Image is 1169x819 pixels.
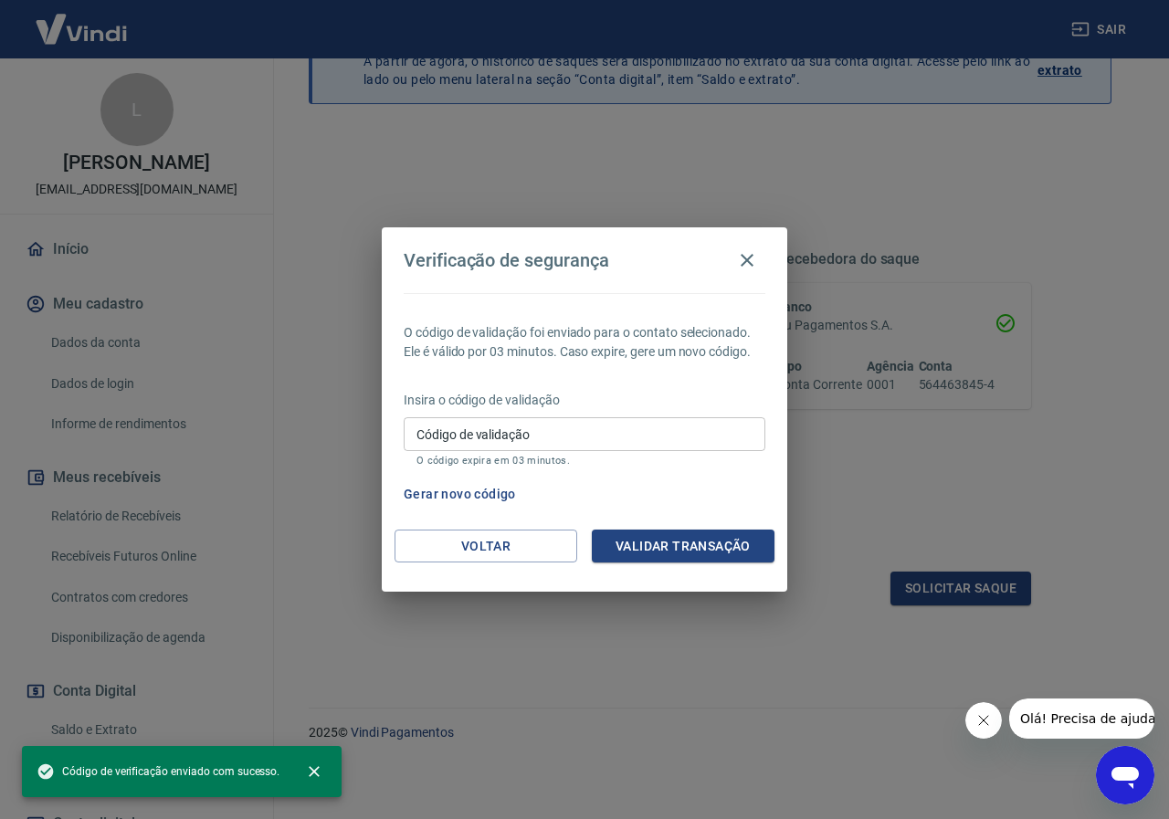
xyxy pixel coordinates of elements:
p: Insira o código de validação [404,391,765,410]
span: Olá! Precisa de ajuda? [11,13,153,27]
button: close [294,751,334,792]
h4: Verificação de segurança [404,249,609,271]
button: Voltar [395,530,577,563]
p: O código de validação foi enviado para o contato selecionado. Ele é válido por 03 minutos. Caso e... [404,323,765,362]
button: Validar transação [592,530,774,563]
p: O código expira em 03 minutos. [416,455,753,467]
iframe: Botão para abrir a janela de mensagens [1096,746,1154,804]
iframe: Mensagem da empresa [1009,698,1154,739]
iframe: Fechar mensagem [965,702,1002,739]
button: Gerar novo código [396,478,523,511]
span: Código de verificação enviado com sucesso. [37,762,279,781]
